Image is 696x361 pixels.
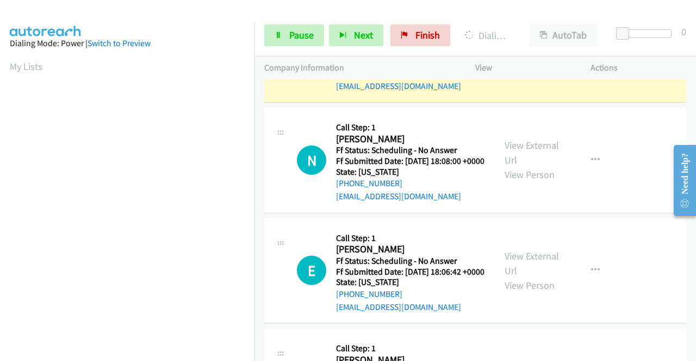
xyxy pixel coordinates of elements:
[336,156,484,167] h5: Ff Submitted Date: [DATE] 18:08:00 +0000
[88,38,151,48] a: Switch to Preview
[297,145,326,175] div: The call is yet to be attempted
[289,29,314,41] span: Pause
[475,61,571,74] p: View
[505,168,555,181] a: View Person
[415,29,440,41] span: Finish
[329,24,383,46] button: Next
[297,256,326,285] h1: E
[336,145,484,156] h5: Ff Status: Scheduling - No Answer
[336,343,484,354] h5: Call Step: 1
[336,267,484,277] h5: Ff Submitted Date: [DATE] 18:06:42 +0000
[10,37,245,50] div: Dialing Mode: Power |
[665,137,696,224] iframe: Resource Center
[505,279,555,292] a: View Person
[591,61,686,74] p: Actions
[390,24,450,46] a: Finish
[264,61,456,74] p: Company Information
[336,122,484,133] h5: Call Step: 1
[336,277,484,288] h5: State: [US_STATE]
[336,243,481,256] h2: [PERSON_NAME]
[622,29,672,38] div: Delay between calls (in seconds)
[336,133,481,145] h2: [PERSON_NAME]
[465,28,510,43] p: Dialing [PERSON_NAME]
[264,24,324,46] a: Pause
[336,167,484,178] h5: State: [US_STATE]
[354,29,373,41] span: Next
[336,256,484,267] h5: Ff Status: Scheduling - No Answer
[297,256,326,285] div: The call is yet to be attempted
[336,302,461,312] a: [EMAIL_ADDRESS][DOMAIN_NAME]
[505,250,559,277] a: View External Url
[297,145,326,175] h1: N
[336,81,461,91] a: [EMAIL_ADDRESS][DOMAIN_NAME]
[336,289,402,299] a: [PHONE_NUMBER]
[505,139,559,166] a: View External Url
[336,191,461,201] a: [EMAIL_ADDRESS][DOMAIN_NAME]
[336,233,484,244] h5: Call Step: 1
[336,178,402,188] a: [PHONE_NUMBER]
[10,60,42,73] a: My Lists
[681,24,686,39] div: 0
[530,24,597,46] button: AutoTab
